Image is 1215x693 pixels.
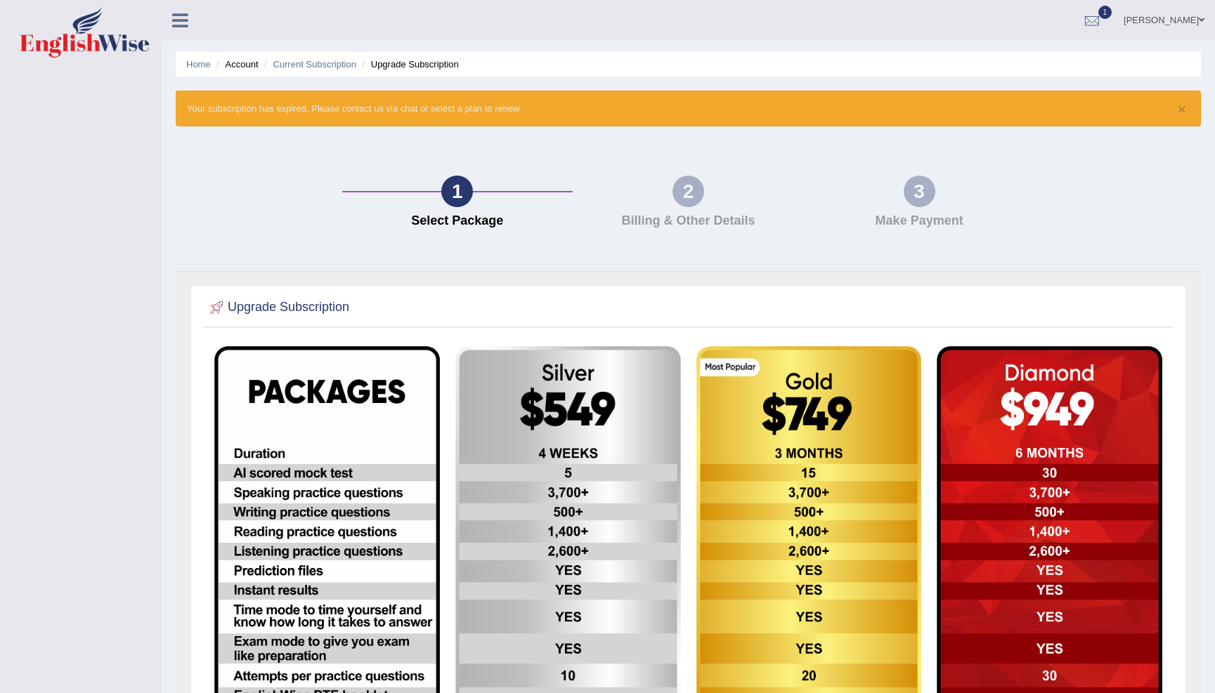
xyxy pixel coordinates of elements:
[811,214,1028,228] h4: Make Payment
[904,176,935,207] div: 3
[1178,102,1186,117] button: ×
[580,214,797,228] h4: Billing & Other Details
[207,297,349,318] h2: Upgrade Subscription
[213,58,258,71] li: Account
[673,176,704,207] div: 2
[186,59,211,70] a: Home
[273,59,356,70] a: Current Subscription
[349,214,566,228] h4: Select Package
[1098,6,1112,19] span: 1
[359,58,459,71] li: Upgrade Subscription
[441,176,473,207] div: 1
[176,91,1201,126] div: Your subscription has expired. Please contact us via chat or select a plan to renew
